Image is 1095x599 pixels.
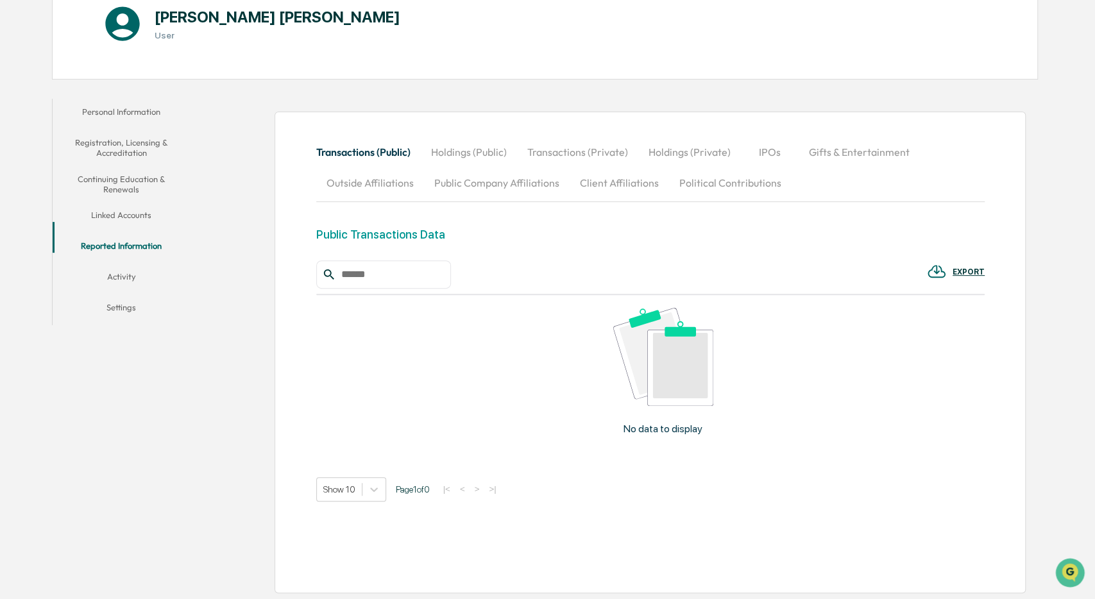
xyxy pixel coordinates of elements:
button: Public Company Affiliations [424,167,570,198]
span: Data Lookup [26,147,81,160]
div: 🗄️ [93,124,103,134]
div: 🖐️ [13,124,23,134]
button: Personal Information [53,99,190,130]
button: Settings [53,294,190,325]
p: No data to display [624,423,702,435]
a: 🔎Data Lookup [8,142,86,165]
img: EXPORT [927,262,946,281]
span: Pylon [128,178,155,188]
button: Political Contributions [669,167,792,198]
div: Start new chat [44,59,210,72]
h1: [PERSON_NAME] [PERSON_NAME] [155,8,400,26]
div: We're available if you need us! [44,72,162,82]
div: EXPORT [953,267,985,276]
img: No data [613,308,713,406]
button: Transactions (Public) [316,137,421,167]
button: Linked Accounts [53,202,190,233]
button: Holdings (Private) [638,137,741,167]
button: Client Affiliations [570,167,669,198]
a: 🗄️Attestations [88,117,164,140]
div: Public Transactions Data [316,228,445,241]
button: Gifts & Entertainment [799,137,920,167]
button: Start new chat [218,63,233,78]
span: Preclearance [26,122,83,135]
a: 🖐️Preclearance [8,117,88,140]
button: >| [485,484,500,494]
button: Reported Information [53,233,190,264]
a: Powered byPylon [90,178,155,188]
button: > [471,484,484,494]
button: Outside Affiliations [316,167,424,198]
button: < [456,484,469,494]
span: Page 1 of 0 [396,484,430,494]
h3: User [155,30,400,40]
div: secondary tabs example [53,99,190,325]
button: Activity [53,264,190,294]
button: Transactions (Private) [517,137,638,167]
div: secondary tabs example [316,137,985,198]
button: Registration, Licensing & Accreditation [53,130,190,166]
button: IPOs [741,137,799,167]
button: Continuing Education & Renewals [53,166,190,203]
div: 🔎 [13,148,23,158]
img: 1746055101610-c473b297-6a78-478c-a979-82029cc54cd1 [13,59,36,82]
span: Attestations [106,122,159,135]
button: Holdings (Public) [421,137,517,167]
iframe: Open customer support [1054,557,1089,591]
button: |< [439,484,454,494]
